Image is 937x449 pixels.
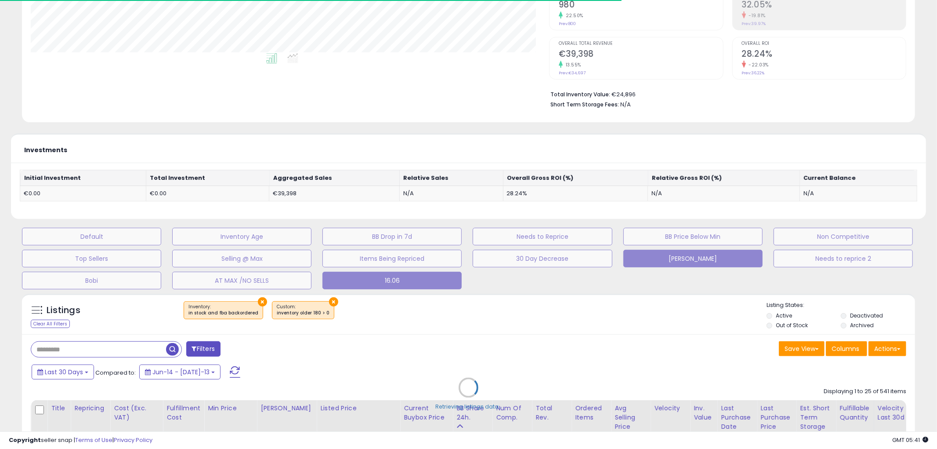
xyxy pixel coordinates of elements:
button: Non Competitive [774,228,913,245]
h2: 28.24% [742,49,906,61]
button: AT MAX /NO SELLS [172,272,311,289]
th: Current Balance [800,170,917,186]
th: Total Investment [146,170,269,186]
small: -22.03% [746,62,769,68]
small: -19.81% [746,12,766,19]
th: Initial Investment [20,170,146,186]
td: 28.24% [503,186,648,201]
span: N/A [620,100,631,109]
div: Retrieving listings data.. [436,403,502,411]
th: Relative Gross ROI (%) [648,170,800,186]
button: Top Sellers [22,250,161,267]
h5: Investments [24,147,67,153]
small: 22.50% [563,12,583,19]
small: Prev: 39.97% [742,21,766,26]
div: seller snap | | [9,436,152,445]
button: Needs to Reprice [473,228,612,245]
button: 30 Day Decrease [473,250,612,267]
span: Overall Total Revenue [559,41,723,46]
li: €24,896 [550,88,900,99]
td: N/A [648,186,800,201]
b: Total Inventory Value: [550,91,610,98]
button: Bobi [22,272,161,289]
td: €39,398 [269,186,399,201]
td: N/A [399,186,503,201]
button: Items Being Repriced [322,250,462,267]
button: Needs to reprice 2 [774,250,913,267]
h2: €39,398 [559,49,723,61]
button: Selling @ Max [172,250,311,267]
small: Prev: €34,697 [559,70,586,76]
small: 13.55% [563,62,581,68]
th: Aggregated Sales [269,170,399,186]
button: 16.06 [322,272,462,289]
th: Overall Gross ROI (%) [503,170,648,186]
th: Relative Sales [399,170,503,186]
strong: Copyright [9,436,41,444]
button: Default [22,228,161,245]
td: €0.00 [20,186,146,201]
button: BB Drop in 7d [322,228,462,245]
button: BB Price Below Min [623,228,763,245]
small: Prev: 800 [559,21,576,26]
b: Short Term Storage Fees: [550,101,619,108]
small: Prev: 36.22% [742,70,765,76]
button: Inventory Age [172,228,311,245]
td: N/A [800,186,917,201]
button: [PERSON_NAME] [623,250,763,267]
td: €0.00 [146,186,269,201]
span: Overall ROI [742,41,906,46]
